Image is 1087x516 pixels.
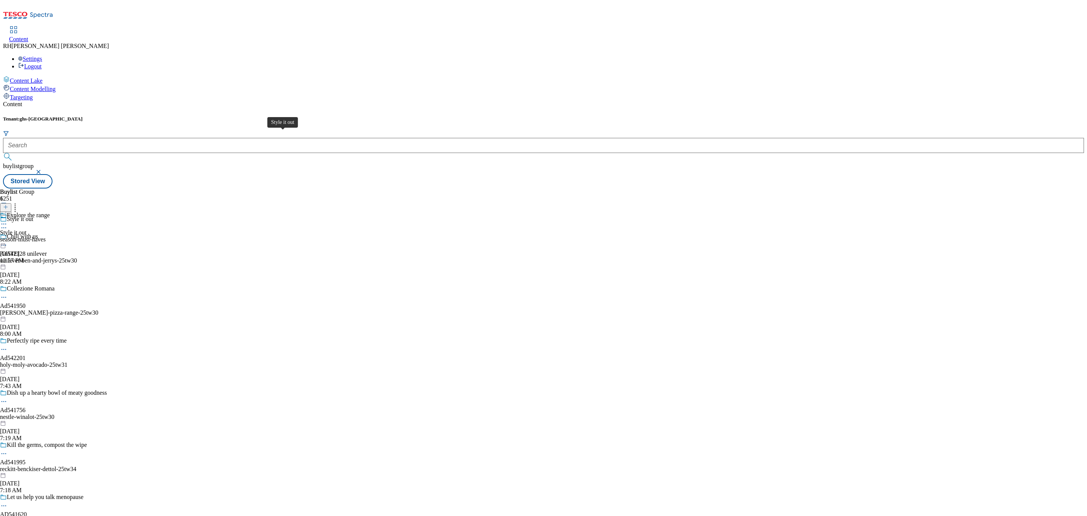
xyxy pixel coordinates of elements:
[3,76,1084,84] a: Content Lake
[7,285,55,292] div: Collezione Romana
[7,442,87,448] div: Kill the germs, compost the wipe
[3,163,34,169] span: buylistgroup
[18,63,42,70] a: Logout
[9,27,28,43] a: Content
[7,337,67,344] div: Perfectly ripe every time
[11,43,109,49] span: [PERSON_NAME] [PERSON_NAME]
[10,77,43,84] span: Content Lake
[10,86,55,92] span: Content Modelling
[3,101,1084,108] div: Content
[3,138,1084,153] input: Search
[10,94,33,100] span: Targeting
[3,116,1084,122] h5: Tenant:
[3,43,11,49] span: RH
[3,84,1084,93] a: Content Modelling
[3,174,52,188] button: Stored View
[20,116,83,122] span: ghs-[GEOGRAPHIC_DATA]
[7,212,50,219] div: Explore the range
[18,56,42,62] a: Settings
[3,130,9,136] svg: Search Filters
[7,389,107,396] div: Dish up a hearty bowl of meaty goodness
[3,93,1084,101] a: Targeting
[7,494,83,501] div: Let us help you talk menopause
[9,36,28,42] span: Content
